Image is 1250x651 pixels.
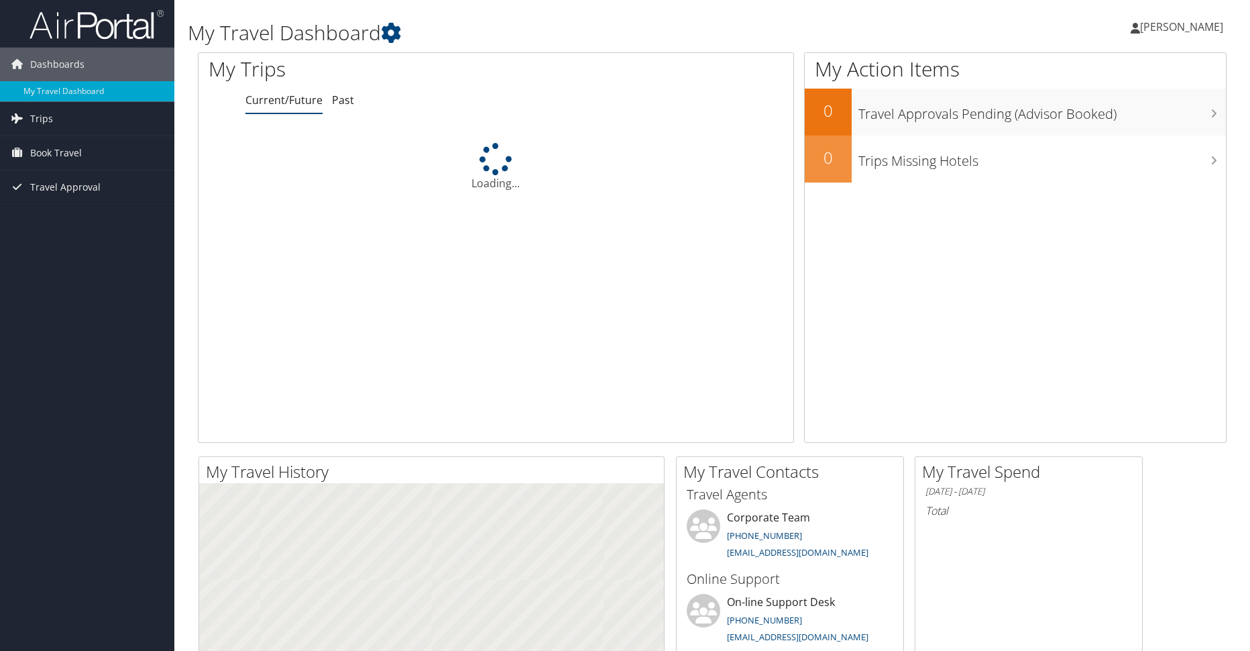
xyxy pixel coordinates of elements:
h3: Online Support [687,570,893,589]
span: Book Travel [30,136,82,170]
a: Current/Future [245,93,323,107]
h1: My Travel Dashboard [188,19,887,47]
h3: Travel Approvals Pending (Advisor Booked) [858,98,1226,123]
span: Trips [30,102,53,136]
h3: Travel Agents [687,485,893,504]
a: [PHONE_NUMBER] [727,614,802,626]
a: [EMAIL_ADDRESS][DOMAIN_NAME] [727,546,868,558]
h6: [DATE] - [DATE] [925,485,1132,498]
h2: My Travel History [206,460,664,483]
h2: My Travel Contacts [683,460,903,483]
span: [PERSON_NAME] [1140,19,1223,34]
a: [PHONE_NUMBER] [727,530,802,542]
h3: Trips Missing Hotels [858,145,1226,170]
li: On-line Support Desk [680,594,900,649]
h2: My Travel Spend [922,460,1142,483]
span: Travel Approval [30,170,101,204]
img: airportal-logo.png [30,9,164,40]
a: Past [332,93,354,107]
li: Corporate Team [680,509,900,564]
div: Loading... [198,143,793,191]
a: [EMAIL_ADDRESS][DOMAIN_NAME] [727,631,868,643]
h2: 0 [805,146,852,169]
h6: Total [925,503,1132,518]
a: [PERSON_NAME] [1131,7,1237,47]
a: 0Trips Missing Hotels [805,136,1226,183]
h1: My Action Items [805,55,1226,83]
h2: 0 [805,99,852,122]
h1: My Trips [209,55,535,83]
span: Dashboards [30,48,84,81]
a: 0Travel Approvals Pending (Advisor Booked) [805,89,1226,136]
